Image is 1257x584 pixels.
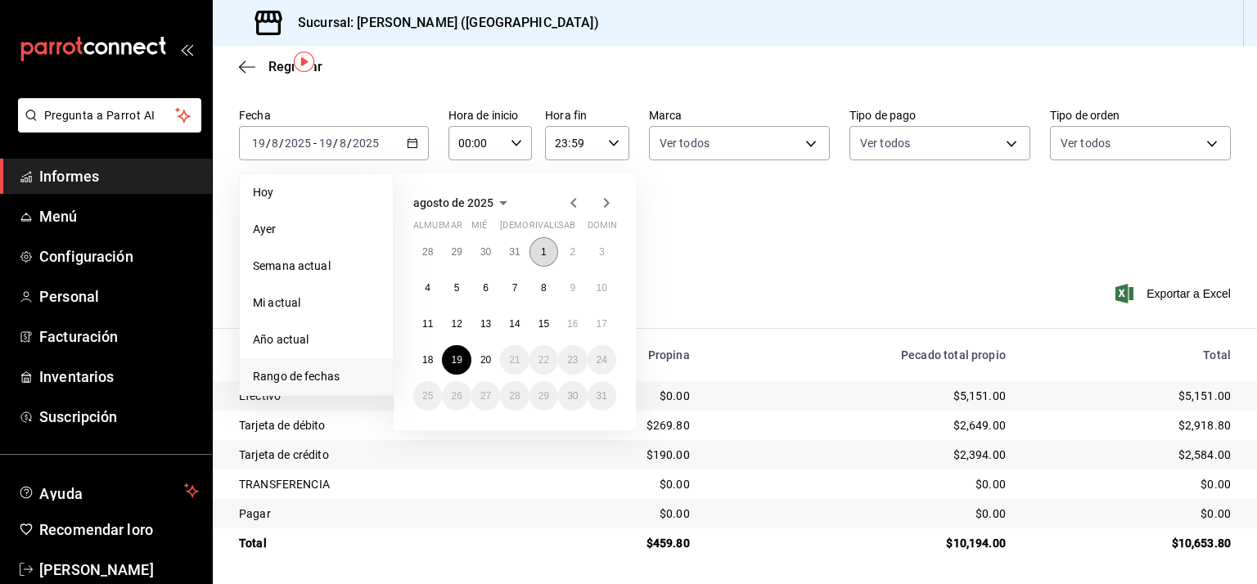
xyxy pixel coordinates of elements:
font: Regresar [268,59,322,74]
abbr: 23 de agosto de 2025 [567,354,578,366]
abbr: domingo [588,220,627,237]
font: $459.80 [647,537,690,550]
font: Año actual [253,333,309,346]
font: / [266,137,271,150]
button: 1 de agosto de 2025 [529,237,558,267]
button: 16 de agosto de 2025 [558,309,587,339]
font: 26 [451,390,462,402]
font: Exportar a Excel [1147,287,1231,300]
button: 18 de agosto de 2025 [413,345,442,375]
abbr: lunes [413,220,462,237]
input: ---- [284,137,312,150]
font: 3 [599,246,605,258]
font: Configuración [39,248,133,265]
font: Pregunta a Parrot AI [44,109,155,122]
abbr: 2 de agosto de 2025 [570,246,575,258]
abbr: 13 de agosto de 2025 [480,318,491,330]
font: $10,653.80 [1172,537,1232,550]
button: 30 de julio de 2025 [471,237,500,267]
button: 19 de agosto de 2025 [442,345,471,375]
abbr: 6 de agosto de 2025 [483,282,489,294]
abbr: 17 de agosto de 2025 [597,318,607,330]
font: $190.00 [647,448,690,461]
font: Ver todos [660,137,710,150]
button: abrir_cajón_menú [180,43,193,56]
abbr: 26 de agosto de 2025 [451,390,462,402]
font: 12 [451,318,462,330]
font: 15 [538,318,549,330]
font: 18 [422,354,433,366]
button: 15 de agosto de 2025 [529,309,558,339]
font: / [347,137,352,150]
font: Facturación [39,328,118,345]
font: $10,194.00 [946,537,1006,550]
font: $0.00 [660,507,690,520]
abbr: 31 de julio de 2025 [509,246,520,258]
font: 13 [480,318,491,330]
font: $5,151.00 [1178,389,1231,402]
button: 7 de agosto de 2025 [500,273,529,303]
font: TRANSFERENCIA [239,478,330,491]
font: Suscripción [39,408,117,425]
font: Ver todos [1061,137,1111,150]
font: 29 [451,246,462,258]
button: 21 de agosto de 2025 [500,345,529,375]
font: Ver todos [860,137,910,150]
font: Rango de fechas [253,370,340,383]
abbr: 8 de agosto de 2025 [541,282,547,294]
button: 30 de agosto de 2025 [558,381,587,411]
abbr: 20 de agosto de 2025 [480,354,491,366]
abbr: 5 de agosto de 2025 [454,282,460,294]
button: 4 de agosto de 2025 [413,273,442,303]
font: Tarjeta de débito [239,419,326,432]
font: / [279,137,284,150]
abbr: 18 de agosto de 2025 [422,354,433,366]
abbr: martes [442,220,462,237]
button: Regresar [239,59,322,74]
font: agosto de 2025 [413,196,493,209]
abbr: sábado [558,220,575,237]
font: 30 [480,246,491,258]
font: Tipo de pago [849,109,917,122]
button: 26 de agosto de 2025 [442,381,471,411]
abbr: 29 de julio de 2025 [451,246,462,258]
button: 6 de agosto de 2025 [471,273,500,303]
font: $5,151.00 [953,389,1006,402]
font: 10 [597,282,607,294]
button: 28 de julio de 2025 [413,237,442,267]
abbr: 14 de agosto de 2025 [509,318,520,330]
font: [PERSON_NAME] [39,561,154,578]
font: Efectivo [239,389,281,402]
font: 27 [480,390,491,402]
font: Semana actual [253,259,331,272]
font: Hoy [253,186,273,199]
font: Inventarios [39,368,114,385]
font: 16 [567,318,578,330]
font: 23 [567,354,578,366]
font: Pecado total propio [901,348,1006,362]
button: 23 de agosto de 2025 [558,345,587,375]
button: 17 de agosto de 2025 [588,309,616,339]
button: 14 de agosto de 2025 [500,309,529,339]
font: 4 [425,282,430,294]
abbr: 3 de agosto de 2025 [599,246,605,258]
font: $2,918.80 [1178,419,1231,432]
font: Recomendar loro [39,521,153,538]
input: ---- [352,137,380,150]
a: Pregunta a Parrot AI [11,119,201,136]
font: Tarjeta de crédito [239,448,329,461]
abbr: 31 de agosto de 2025 [597,390,607,402]
button: Marcador de información sobre herramientas [294,52,314,72]
abbr: 25 de agosto de 2025 [422,390,433,402]
button: agosto de 2025 [413,193,513,213]
font: 1 [541,246,547,258]
button: 31 de agosto de 2025 [588,381,616,411]
button: 11 de agosto de 2025 [413,309,442,339]
font: 7 [512,282,518,294]
font: Total [239,537,267,550]
abbr: 27 de agosto de 2025 [480,390,491,402]
font: 21 [509,354,520,366]
button: 27 de agosto de 2025 [471,381,500,411]
font: $2,584.00 [1178,448,1231,461]
button: 29 de julio de 2025 [442,237,471,267]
